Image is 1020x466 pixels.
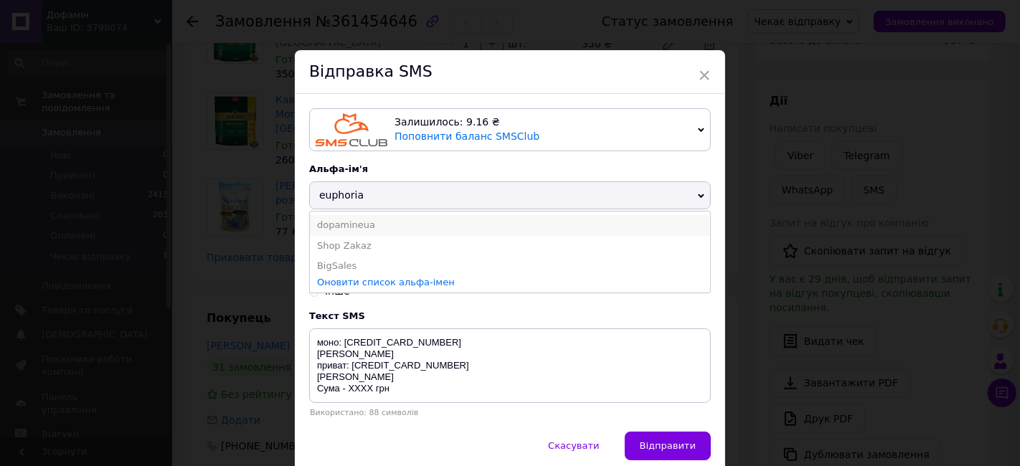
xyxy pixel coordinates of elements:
[309,408,711,417] div: Використано: 88 символів
[309,163,368,174] span: Альфа-ім'я
[310,215,710,235] li: dopamineua
[295,50,725,94] div: Відправка SMS
[698,63,711,87] span: ×
[319,189,364,201] span: euphoria
[310,236,710,256] li: Shop Zakaz
[395,115,692,130] div: Залишилось: 9.16 ₴
[310,256,710,276] li: BigSales
[548,440,599,451] span: Скасувати
[317,277,455,287] a: Оновити список альфа-імен
[625,432,711,460] button: Відправити
[309,310,711,321] div: Текст SMS
[309,328,711,403] textarea: моно: [CREDIT_CARD_NUMBER] [PERSON_NAME] приват: [CREDIT_CARD_NUMBER] [PERSON_NAME] Сума - ХХХХ грн
[533,432,614,460] button: Скасувати
[395,130,539,142] a: Поповнити баланс SMSClub
[640,440,696,451] span: Відправити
